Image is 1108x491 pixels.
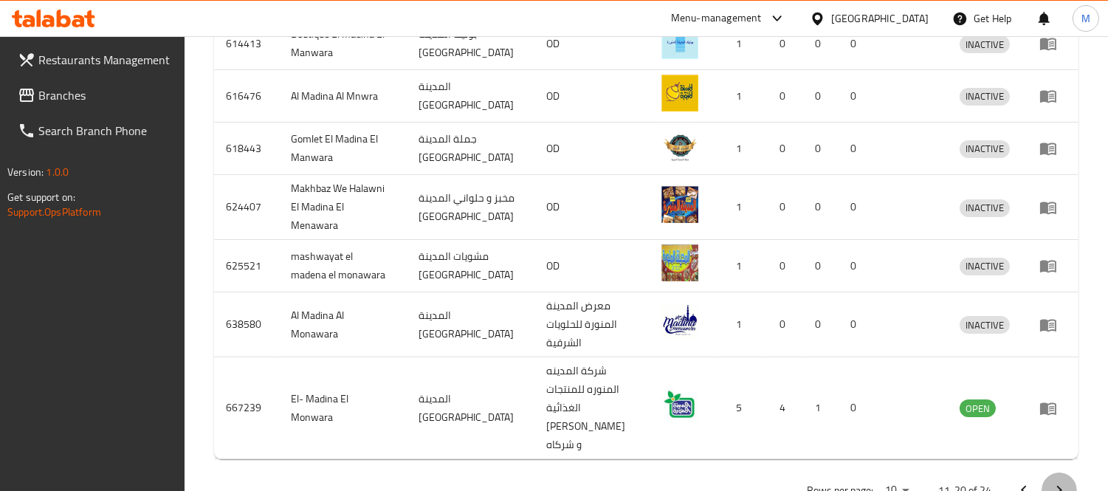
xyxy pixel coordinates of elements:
[534,175,650,240] td: OD
[279,357,407,459] td: El- Madina El Monwara
[38,86,173,104] span: Branches
[6,113,185,148] a: Search Branch Phone
[960,88,1010,106] div: INACTIVE
[7,202,101,222] a: Support.OpsPlatform
[1081,10,1090,27] span: M
[768,240,803,292] td: 0
[661,75,698,111] img: Al Madina Al Mnwra
[407,70,534,123] td: المدينة [GEOGRAPHIC_DATA]
[279,240,407,292] td: mashwayat el madena el monawara
[803,70,839,123] td: 0
[803,123,839,175] td: 0
[960,140,1010,158] div: INACTIVE
[1039,35,1067,52] div: Menu
[7,188,75,207] span: Get support on:
[839,70,874,123] td: 0
[803,18,839,70] td: 0
[960,36,1010,53] span: INACTIVE
[6,78,185,113] a: Branches
[534,18,650,70] td: OD
[960,140,1010,157] span: INACTIVE
[279,70,407,123] td: Al Madina Al Mnwra
[803,175,839,240] td: 0
[768,123,803,175] td: 0
[534,123,650,175] td: OD
[214,357,279,459] td: 667239
[534,357,650,459] td: شركة المدينه المنوره للمنتجات الغذائية [PERSON_NAME] و شركاه
[716,175,768,240] td: 1
[1039,87,1067,105] div: Menu
[214,18,279,70] td: 614413
[716,240,768,292] td: 1
[661,303,698,340] img: Al Madina Al Monawara
[768,357,803,459] td: 4
[671,10,762,27] div: Menu-management
[960,316,1010,334] div: INACTIVE
[1039,140,1067,157] div: Menu
[768,292,803,357] td: 0
[960,400,996,417] span: OPEN
[803,357,839,459] td: 1
[768,175,803,240] td: 0
[1039,399,1067,417] div: Menu
[38,51,173,69] span: Restaurants Management
[46,162,69,182] span: 1.0.0
[7,162,44,182] span: Version:
[839,18,874,70] td: 0
[661,127,698,164] img: Gomlet El Madina El Manwara
[716,70,768,123] td: 1
[6,42,185,78] a: Restaurants Management
[38,122,173,140] span: Search Branch Phone
[534,240,650,292] td: OD
[803,240,839,292] td: 0
[839,240,874,292] td: 0
[214,292,279,357] td: 638580
[534,70,650,123] td: OD
[279,175,407,240] td: Makhbaz We Halawni El Madina El Menawara
[803,292,839,357] td: 0
[768,18,803,70] td: 0
[407,123,534,175] td: جملة المدينة [GEOGRAPHIC_DATA]
[1039,199,1067,216] div: Menu
[214,123,279,175] td: 618443
[839,123,874,175] td: 0
[716,357,768,459] td: 5
[661,22,698,59] img: Boutique El Madina El Manwara
[839,292,874,357] td: 0
[960,35,1010,53] div: INACTIVE
[960,199,1010,217] div: INACTIVE
[768,70,803,123] td: 0
[407,175,534,240] td: مخبز و حلواني المدينة [GEOGRAPHIC_DATA]
[214,240,279,292] td: 625521
[661,387,698,424] img: El- Madina El Monwara
[716,292,768,357] td: 1
[661,186,698,223] img: Makhbaz We Halawni El Madina El Menawara
[716,123,768,175] td: 1
[279,18,407,70] td: Boutique El Madina El Manwara
[279,123,407,175] td: Gomlet El Madina El Manwara
[831,10,929,27] div: [GEOGRAPHIC_DATA]
[716,18,768,70] td: 1
[1039,316,1067,334] div: Menu
[839,175,874,240] td: 0
[839,357,874,459] td: 0
[960,88,1010,105] span: INACTIVE
[214,175,279,240] td: 624407
[407,18,534,70] td: بوتيك المدينة [GEOGRAPHIC_DATA]
[407,357,534,459] td: المدينة [GEOGRAPHIC_DATA]
[960,399,996,417] div: OPEN
[214,70,279,123] td: 616476
[407,292,534,357] td: المدينة [GEOGRAPHIC_DATA]
[960,199,1010,216] span: INACTIVE
[960,258,1010,275] span: INACTIVE
[407,240,534,292] td: مشويات المدينة [GEOGRAPHIC_DATA]
[960,317,1010,334] span: INACTIVE
[534,292,650,357] td: معرض المدينة المنورة للحلويات الشرقية
[1039,257,1067,275] div: Menu
[279,292,407,357] td: Al Madina Al Monawara
[661,244,698,281] img: mashwayat el madena el monawara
